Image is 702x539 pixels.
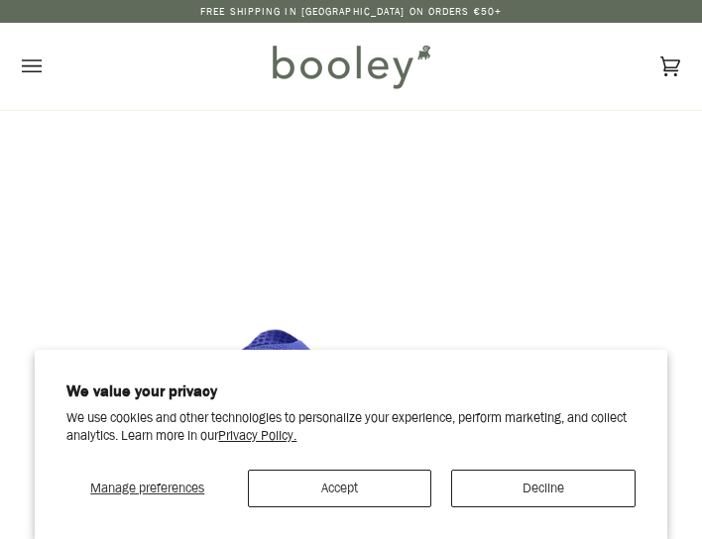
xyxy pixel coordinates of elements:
a: Privacy Policy. [218,426,296,445]
img: Booley [264,38,437,95]
h2: We value your privacy [66,381,635,401]
span: Manage preferences [90,479,204,497]
button: Accept [248,470,431,507]
button: Manage preferences [66,470,228,507]
button: Open menu [22,23,81,110]
p: Free Shipping in [GEOGRAPHIC_DATA] on Orders €50+ [200,4,502,20]
button: Decline [451,470,635,507]
p: We use cookies and other technologies to personalize your experience, perform marketing, and coll... [66,409,635,444]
